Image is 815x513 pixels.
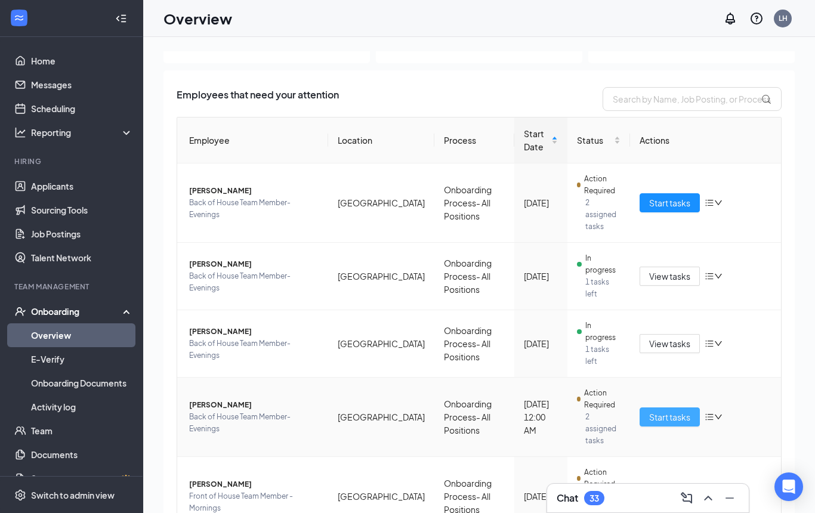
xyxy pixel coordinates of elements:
td: [GEOGRAPHIC_DATA] [328,243,434,310]
button: View tasks [640,267,700,286]
td: Onboarding Process- All Positions [434,163,514,243]
div: Switch to admin view [31,489,115,501]
span: Start tasks [649,410,690,424]
span: 2 assigned tasks [585,197,620,233]
span: Back of House Team Member- Evenings [189,270,319,294]
a: Job Postings [31,222,133,246]
a: Applicants [31,174,133,198]
div: 33 [589,493,599,503]
span: down [714,339,723,348]
h1: Overview [163,8,232,29]
div: [DATE] [524,270,558,283]
svg: Settings [14,489,26,501]
span: Back of House Team Member- Evenings [189,411,319,435]
div: [DATE] [524,196,558,209]
a: Onboarding Documents [31,371,133,395]
span: bars [705,271,714,281]
span: bars [705,339,714,348]
button: ChevronUp [699,489,718,508]
svg: UserCheck [14,305,26,317]
input: Search by Name, Job Posting, or Process [603,87,782,111]
span: Back of House Team Member- Evenings [189,338,319,361]
svg: WorkstreamLogo [13,12,25,24]
td: [GEOGRAPHIC_DATA] [328,378,434,457]
svg: Notifications [723,11,737,26]
span: Back of House Team Member- Evenings [189,197,319,221]
div: Reporting [31,126,134,138]
td: Onboarding Process- All Positions [434,310,514,378]
svg: ChevronUp [701,491,715,505]
td: Onboarding Process- All Positions [434,378,514,457]
span: bars [705,198,714,208]
svg: QuestionInfo [749,11,764,26]
button: ComposeMessage [677,489,696,508]
a: Overview [31,323,133,347]
div: Onboarding [31,305,123,317]
svg: Minimize [723,491,737,505]
span: down [714,199,723,207]
svg: Analysis [14,126,26,138]
span: down [714,272,723,280]
div: [DATE] [524,490,558,503]
td: [GEOGRAPHIC_DATA] [328,163,434,243]
span: 2 assigned tasks [585,411,620,447]
a: SurveysCrown [31,466,133,490]
a: Talent Network [31,246,133,270]
a: Documents [31,443,133,466]
span: [PERSON_NAME] [189,399,319,411]
div: Team Management [14,282,131,292]
button: Start tasks [640,193,700,212]
div: Hiring [14,156,131,166]
div: [DATE] 12:00 AM [524,397,558,437]
h3: Chat [557,492,578,505]
button: Start tasks [640,407,700,427]
svg: ComposeMessage [680,491,694,505]
span: Start Date [524,127,549,153]
button: View tasks [640,334,700,353]
div: [DATE] [524,337,558,350]
th: Employee [177,118,328,163]
span: Employees that need your attention [177,87,339,111]
th: Actions [630,118,781,163]
th: Location [328,118,434,163]
a: Home [31,49,133,73]
span: Status [577,134,612,147]
span: 1 tasks left [585,276,620,300]
td: Onboarding Process- All Positions [434,243,514,310]
span: [PERSON_NAME] [189,478,319,490]
span: View tasks [649,337,690,350]
span: [PERSON_NAME] [189,258,319,270]
td: [GEOGRAPHIC_DATA] [328,310,434,378]
a: E-Verify [31,347,133,371]
a: Activity log [31,395,133,419]
th: Status [567,118,630,163]
span: 1 tasks left [585,344,620,367]
a: Messages [31,73,133,97]
span: bars [705,412,714,422]
span: In progress [585,320,620,344]
a: Team [31,419,133,443]
span: Start tasks [649,196,690,209]
span: In progress [585,252,620,276]
a: Sourcing Tools [31,198,133,222]
span: [PERSON_NAME] [189,185,319,197]
span: Action Required [584,387,620,411]
span: Action Required [584,173,620,197]
a: Scheduling [31,97,133,120]
div: Open Intercom Messenger [774,472,803,501]
span: down [714,413,723,421]
span: View tasks [649,270,690,283]
div: LH [779,13,788,23]
svg: Collapse [115,13,127,24]
span: [PERSON_NAME] [189,326,319,338]
span: Action Required [584,466,620,490]
th: Process [434,118,514,163]
button: Minimize [720,489,739,508]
